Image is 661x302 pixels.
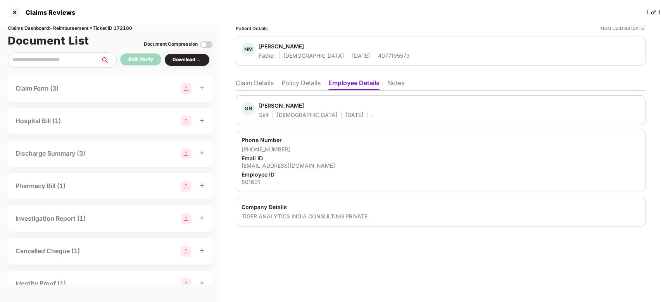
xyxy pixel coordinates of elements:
div: Pharmacy Bill (1) [16,181,66,191]
div: [PHONE_NUMBER] [242,146,640,153]
div: [PERSON_NAME] [259,43,304,50]
div: [DEMOGRAPHIC_DATA] [283,52,344,59]
div: [DATE] [352,52,370,59]
div: - [371,111,374,118]
li: Notes [387,79,404,90]
div: [PERSON_NAME] [259,102,304,109]
img: svg+xml;base64,PHN2ZyBpZD0iR3JvdXBfMjg4MTMiIGRhdGEtbmFtZT0iR3JvdXAgMjg4MTMiIHhtbG5zPSJodHRwOi8vd3... [181,181,192,192]
div: Self [259,111,269,118]
div: Email ID [242,154,640,162]
div: Patient Details [236,25,268,32]
span: plus [199,280,205,286]
div: Claims Dashboard > Reimbursement > Ticket ID 172180 [8,25,212,32]
img: svg+xml;base64,PHN2ZyBpZD0iR3JvdXBfMjg4MTMiIGRhdGEtbmFtZT0iR3JvdXAgMjg4MTMiIHhtbG5zPSJodHRwOi8vd3... [181,246,192,257]
div: *Last Updated [DATE] [600,25,645,32]
div: Claim Form (3) [16,84,59,93]
div: Company Details [242,203,640,211]
span: plus [199,248,205,253]
span: plus [199,215,205,221]
span: search [100,57,116,63]
img: svg+xml;base64,PHN2ZyBpZD0iVG9nZ2xlLTMyeDMyIiB4bWxucz0iaHR0cDovL3d3dy53My5vcmcvMjAwMC9zdmciIHdpZH... [200,38,212,51]
img: svg+xml;base64,PHN2ZyBpZD0iR3JvdXBfMjg4MTMiIGRhdGEtbmFtZT0iR3JvdXAgMjg4MTMiIHhtbG5zPSJodHRwOi8vd3... [181,213,192,224]
div: Father [259,52,275,59]
div: Hospital Bill (1) [16,116,61,126]
div: 801601 [242,178,640,185]
li: Claim Details [236,79,274,90]
img: svg+xml;base64,PHN2ZyBpZD0iR3JvdXBfMjg4MTMiIGRhdGEtbmFtZT0iR3JvdXAgMjg4MTMiIHhtbG5zPSJodHRwOi8vd3... [181,148,192,159]
span: plus [199,118,205,123]
img: svg+xml;base64,PHN2ZyBpZD0iR3JvdXBfMjg4MTMiIGRhdGEtbmFtZT0iR3JvdXAgMjg4MTMiIHhtbG5zPSJodHRwOi8vd3... [181,116,192,127]
div: Bulk Verify [128,56,153,63]
div: Investigation Report (1) [16,214,86,223]
img: svg+xml;base64,PHN2ZyBpZD0iR3JvdXBfMjg4MTMiIGRhdGEtbmFtZT0iR3JvdXAgMjg4MTMiIHhtbG5zPSJodHRwOi8vd3... [181,83,192,94]
button: search [100,52,117,68]
div: Download [173,56,202,63]
div: GN [242,102,255,115]
div: 1 of 1 [646,8,661,17]
div: Document Compression [144,41,198,48]
div: Discharge Summary (3) [16,149,85,158]
div: Phone Number [242,136,640,144]
div: [DATE] [345,111,363,118]
div: NM [242,43,255,56]
div: Identity Proof (1) [16,279,66,288]
div: Employee ID [242,171,640,178]
span: plus [199,150,205,156]
img: svg+xml;base64,PHN2ZyBpZD0iRHJvcGRvd24tMzJ4MzIiIHhtbG5zPSJodHRwOi8vd3d3LnczLm9yZy8yMDAwL3N2ZyIgd2... [195,57,202,63]
img: svg+xml;base64,PHN2ZyBpZD0iR3JvdXBfMjg4MTMiIGRhdGEtbmFtZT0iR3JvdXAgMjg4MTMiIHhtbG5zPSJodHRwOi8vd3... [181,278,192,289]
span: plus [199,183,205,188]
div: [EMAIL_ADDRESS][DOMAIN_NAME] [242,162,640,169]
div: TIGER ANALYTICS INDIA CONSULTING PRIVATE [242,213,640,220]
div: [DEMOGRAPHIC_DATA] [277,111,337,118]
div: 4077195573 [378,52,410,59]
span: plus [199,85,205,91]
li: Policy Details [281,79,321,90]
div: Cancelled Cheque (1) [16,246,80,256]
div: Claims Reviews [21,9,75,16]
li: Employee Details [328,79,380,90]
h1: Document List [8,32,89,49]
